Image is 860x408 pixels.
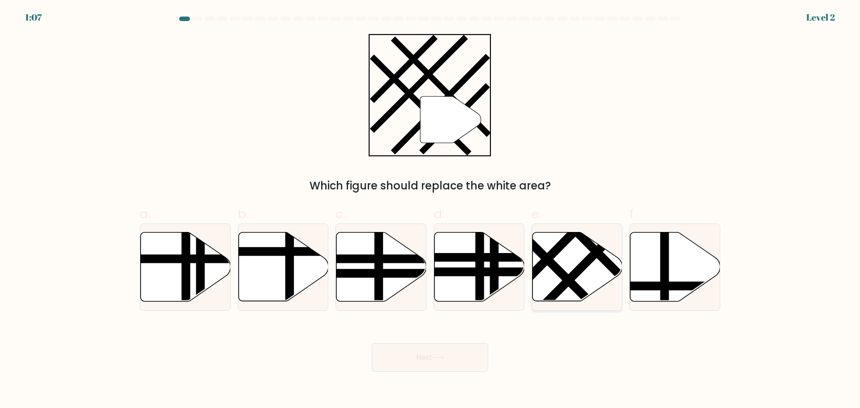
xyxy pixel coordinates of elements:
[629,205,636,223] span: f.
[335,205,345,223] span: c.
[434,205,444,223] span: d.
[372,343,488,372] button: Next
[140,205,150,223] span: a.
[532,205,542,223] span: e.
[238,205,249,223] span: b.
[421,96,482,143] g: "
[806,11,835,24] div: Level 2
[145,178,715,194] div: Which figure should replace the white area?
[25,11,42,24] div: 1:07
